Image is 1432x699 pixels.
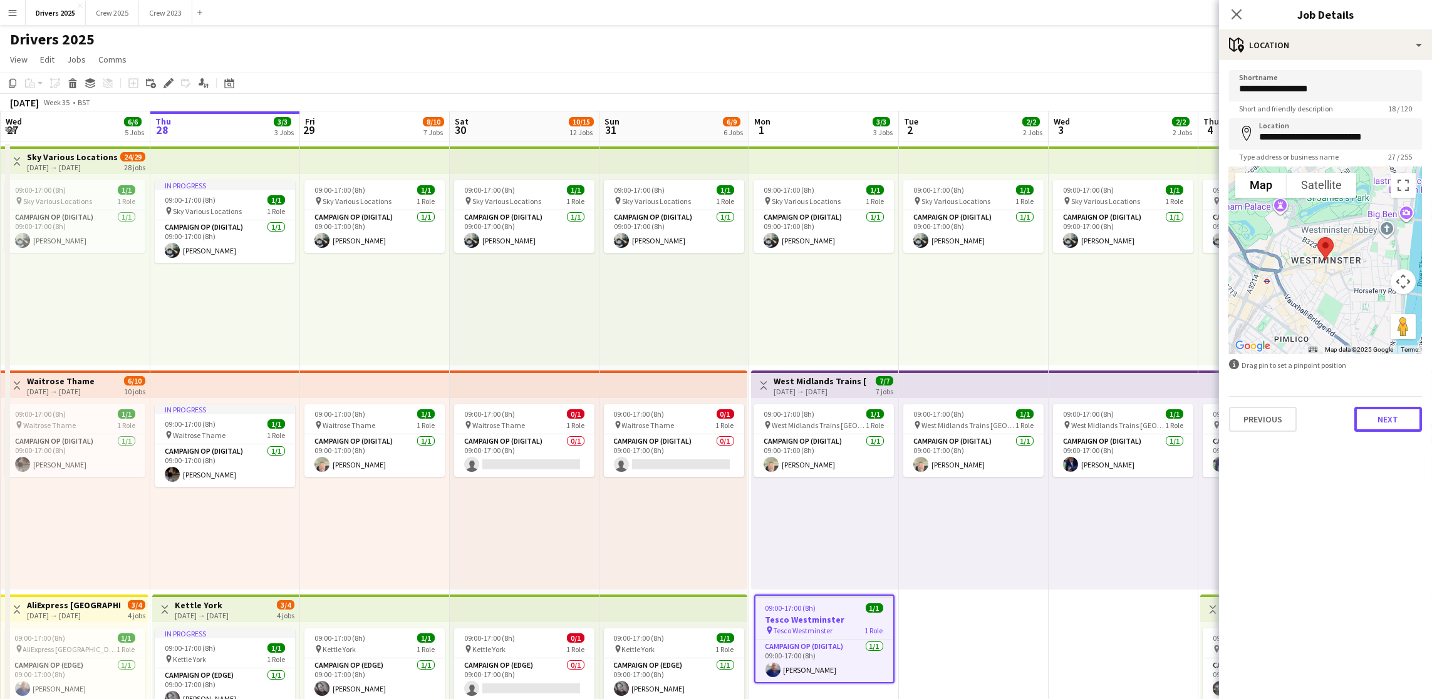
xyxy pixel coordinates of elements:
[453,123,469,137] span: 30
[277,610,294,620] div: 4 jobs
[754,180,894,253] div: 09:00-17:00 (8h)1/1 Sky Various Locations1 RoleCampaign Op (Digital)1/109:00-17:00 (8h)[PERSON_NAME]
[1172,117,1190,126] span: 2/2
[155,404,295,414] div: In progress
[173,207,242,216] span: Sky Various Locations
[772,421,866,430] span: West Midlands Trains [GEOGRAPHIC_DATA]
[604,180,744,253] div: 09:00-17:00 (8h)1/1 Sky Various Locations1 RoleCampaign Op (Digital)1/109:00-17:00 (8h)[PERSON_NAME]
[774,375,867,387] h3: West Midlands Trains [GEOGRAPHIC_DATA]
[27,163,118,172] div: [DATE] → [DATE]
[10,54,28,65] span: View
[454,404,594,477] app-job-card: 09:00-17:00 (8h)0/1 Waitrose Thame1 RoleCampaign Op (Digital)0/109:00-17:00 (8h)
[1232,338,1274,354] img: Google
[417,645,435,654] span: 1 Role
[566,196,584,206] span: 1 Role
[464,633,515,643] span: 09:00-17:00 (8h)
[903,180,1044,253] div: 09:00-17:00 (8h)1/1 Sky Various Locations1 RoleCampaign Op (Digital)1/109:00-17:00 (8h)[PERSON_NAME]
[117,645,135,654] span: 1 Role
[716,196,734,206] span: 1 Role
[464,185,515,195] span: 09:00-17:00 (8h)
[1229,152,1349,161] span: Type address or business name
[566,645,584,654] span: 1 Role
[67,54,86,65] span: Jobs
[1213,633,1263,643] span: 09:00-17:00 (8h)
[1165,421,1183,430] span: 1 Role
[417,185,435,195] span: 1/1
[604,434,744,477] app-card-role: Campaign Op (Digital)0/109:00-17:00 (8h)
[1203,210,1343,253] app-card-role: Campaign Op (Digital)1/109:00-17:00 (8h)[PERSON_NAME]
[716,645,734,654] span: 1 Role
[118,409,135,419] span: 1/1
[125,128,144,137] div: 5 Jobs
[866,409,884,419] span: 1/1
[454,180,594,253] app-job-card: 09:00-17:00 (8h)1/1 Sky Various Locations1 RoleCampaign Op (Digital)1/109:00-17:00 (8h)[PERSON_NAME]
[304,180,445,253] app-job-card: 09:00-17:00 (8h)1/1 Sky Various Locations1 RoleCampaign Op (Digital)1/109:00-17:00 (8h)[PERSON_NAME]
[774,626,833,635] span: Tesco Westminster
[1229,104,1343,113] span: Short and friendly description
[567,185,584,195] span: 1/1
[622,421,675,430] span: Waitrose Thame
[267,207,285,216] span: 1 Role
[569,117,594,126] span: 10/15
[120,152,145,161] span: 24/29
[10,96,39,109] div: [DATE]
[866,603,883,613] span: 1/1
[1378,104,1422,113] span: 18 / 120
[1054,116,1070,127] span: Wed
[472,421,525,430] span: Waitrose Thame
[173,655,206,664] span: Kettle York
[1213,185,1263,195] span: 09:00-17:00 (8h)
[1287,173,1356,198] button: Show satellite imagery
[902,123,918,137] span: 2
[1391,269,1416,294] button: Map camera controls
[1016,185,1034,195] span: 1/1
[323,645,356,654] span: Kettle York
[128,600,145,610] span: 3/4
[903,434,1044,477] app-card-role: Campaign Op (Digital)1/109:00-17:00 (8h)[PERSON_NAME]
[1219,30,1432,60] div: Location
[40,54,54,65] span: Edit
[921,196,990,206] span: Sky Various Locations
[124,376,145,385] span: 6/10
[155,444,295,487] app-card-role: Campaign Op (Digital)1/109:00-17:00 (8h)[PERSON_NAME]
[155,180,295,190] div: In progress
[755,640,893,682] app-card-role: Campaign Op (Digital)1/109:00-17:00 (8h)[PERSON_NAME]
[124,161,145,172] div: 28 jobs
[23,645,117,654] span: AliExpress [GEOGRAPHIC_DATA]
[455,116,469,127] span: Sat
[173,431,226,440] span: Waitrose Thame
[6,116,22,127] span: Wed
[323,196,392,206] span: Sky Various Locations
[754,404,894,477] app-job-card: 09:00-17:00 (8h)1/1 West Midlands Trains [GEOGRAPHIC_DATA]1 RoleCampaign Op (Digital)1/109:00-17:...
[866,196,884,206] span: 1 Role
[1071,196,1140,206] span: Sky Various Locations
[614,633,665,643] span: 09:00-17:00 (8h)
[1401,346,1418,353] a: Terms (opens in new tab)
[41,98,73,107] span: Week 35
[267,419,285,429] span: 1/1
[155,404,295,487] div: In progress09:00-17:00 (8h)1/1 Waitrose Thame1 RoleCampaign Op (Digital)1/109:00-17:00 (8h)[PERSO...
[1015,196,1034,206] span: 1 Role
[716,421,734,430] span: 1 Role
[417,196,435,206] span: 1 Role
[723,117,740,126] span: 6/9
[423,117,444,126] span: 8/10
[1053,404,1193,477] app-job-card: 09:00-17:00 (8h)1/1 West Midlands Trains [GEOGRAPHIC_DATA]1 RoleCampaign Op (Digital)1/109:00-17:...
[454,434,594,477] app-card-role: Campaign Op (Digital)0/109:00-17:00 (8h)
[304,404,445,477] div: 09:00-17:00 (8h)1/1 Waitrose Thame1 RoleCampaign Op (Digital)1/109:00-17:00 (8h)[PERSON_NAME]
[304,434,445,477] app-card-role: Campaign Op (Digital)1/109:00-17:00 (8h)[PERSON_NAME]
[1165,196,1183,206] span: 1 Role
[274,128,294,137] div: 3 Jobs
[155,116,171,127] span: Thu
[417,633,435,643] span: 1/1
[1166,185,1183,195] span: 1/1
[873,128,893,137] div: 3 Jobs
[62,51,91,68] a: Jobs
[155,180,295,263] app-job-card: In progress09:00-17:00 (8h)1/1 Sky Various Locations1 RoleCampaign Op (Digital)1/109:00-17:00 (8h...
[423,128,444,137] div: 7 Jobs
[139,1,192,25] button: Crew 2023
[15,185,66,195] span: 09:00-17:00 (8h)
[1016,409,1034,419] span: 1/1
[724,128,743,137] div: 6 Jobs
[267,643,285,653] span: 1/1
[866,421,884,430] span: 1 Role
